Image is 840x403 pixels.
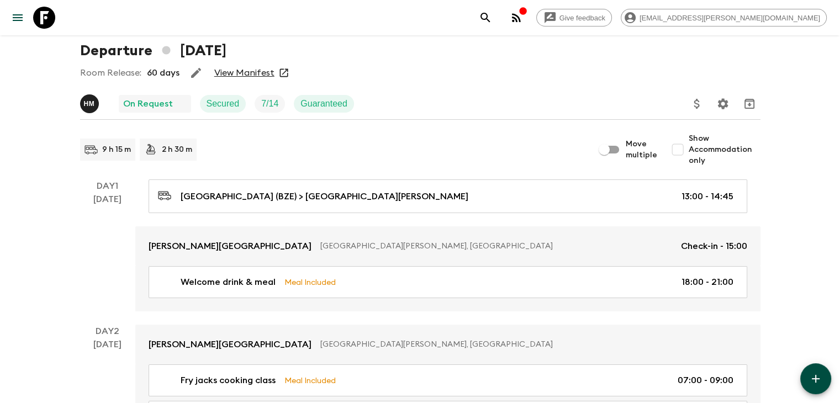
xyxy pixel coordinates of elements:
p: [PERSON_NAME][GEOGRAPHIC_DATA] [149,240,311,253]
span: Show Accommodation only [689,133,760,166]
div: [EMAIL_ADDRESS][PERSON_NAME][DOMAIN_NAME] [621,9,827,26]
a: View Manifest [214,67,274,78]
p: [GEOGRAPHIC_DATA][PERSON_NAME], [GEOGRAPHIC_DATA] [320,241,672,252]
a: Fry jacks cooking classMeal Included07:00 - 09:00 [149,364,747,396]
p: Guaranteed [300,97,347,110]
p: 7 / 14 [261,97,278,110]
a: Welcome drink & mealMeal Included18:00 - 21:00 [149,266,747,298]
p: 18:00 - 21:00 [681,275,733,289]
div: [DATE] [93,193,121,311]
p: [PERSON_NAME][GEOGRAPHIC_DATA] [149,338,311,351]
span: Hob Medina [80,98,101,107]
p: Check-in - 15:00 [681,240,747,253]
p: On Request [123,97,173,110]
span: [EMAIL_ADDRESS][PERSON_NAME][DOMAIN_NAME] [633,14,826,22]
div: Trip Fill [255,95,285,113]
p: Room Release: [80,66,141,79]
h1: Departure [DATE] [80,40,226,62]
button: HM [80,94,101,113]
button: Archive (Completed, Cancelled or Unsynced Departures only) [738,93,760,115]
span: Give feedback [553,14,611,22]
p: Fry jacks cooking class [181,374,276,387]
button: Update Price, Early Bird Discount and Costs [686,93,708,115]
p: 60 days [147,66,179,79]
p: 07:00 - 09:00 [678,374,733,387]
p: 9 h 15 m [102,144,131,155]
a: Give feedback [536,9,612,26]
a: [PERSON_NAME][GEOGRAPHIC_DATA][GEOGRAPHIC_DATA][PERSON_NAME], [GEOGRAPHIC_DATA] [135,325,760,364]
p: Meal Included [284,374,336,386]
div: Secured [200,95,246,113]
button: Settings [712,93,734,115]
button: menu [7,7,29,29]
p: [GEOGRAPHIC_DATA] (BZE) > [GEOGRAPHIC_DATA][PERSON_NAME] [181,190,468,203]
p: Day 1 [80,179,135,193]
p: H M [84,99,95,108]
p: [GEOGRAPHIC_DATA][PERSON_NAME], [GEOGRAPHIC_DATA] [320,339,738,350]
p: Day 2 [80,325,135,338]
p: 13:00 - 14:45 [681,190,733,203]
p: Secured [207,97,240,110]
span: Move multiple [626,139,658,161]
a: [GEOGRAPHIC_DATA] (BZE) > [GEOGRAPHIC_DATA][PERSON_NAME]13:00 - 14:45 [149,179,747,213]
button: search adventures [474,7,496,29]
a: [PERSON_NAME][GEOGRAPHIC_DATA][GEOGRAPHIC_DATA][PERSON_NAME], [GEOGRAPHIC_DATA]Check-in - 15:00 [135,226,760,266]
p: Welcome drink & meal [181,275,276,289]
p: Meal Included [284,276,336,288]
p: 2 h 30 m [162,144,192,155]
